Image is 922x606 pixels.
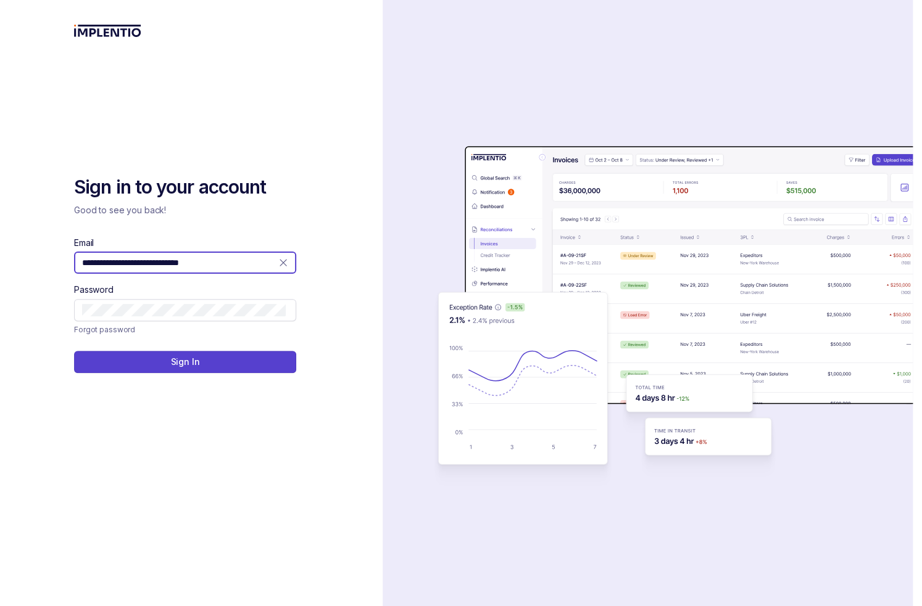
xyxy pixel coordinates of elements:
img: logo [74,25,141,37]
h2: Sign in to your account [74,175,296,200]
label: Email [74,237,94,249]
label: Password [74,284,114,296]
p: Sign In [170,356,199,368]
button: Sign In [74,351,296,373]
p: Forgot password [74,324,135,336]
a: Link Forgot password [74,324,135,336]
p: Good to see you back! [74,204,296,216]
